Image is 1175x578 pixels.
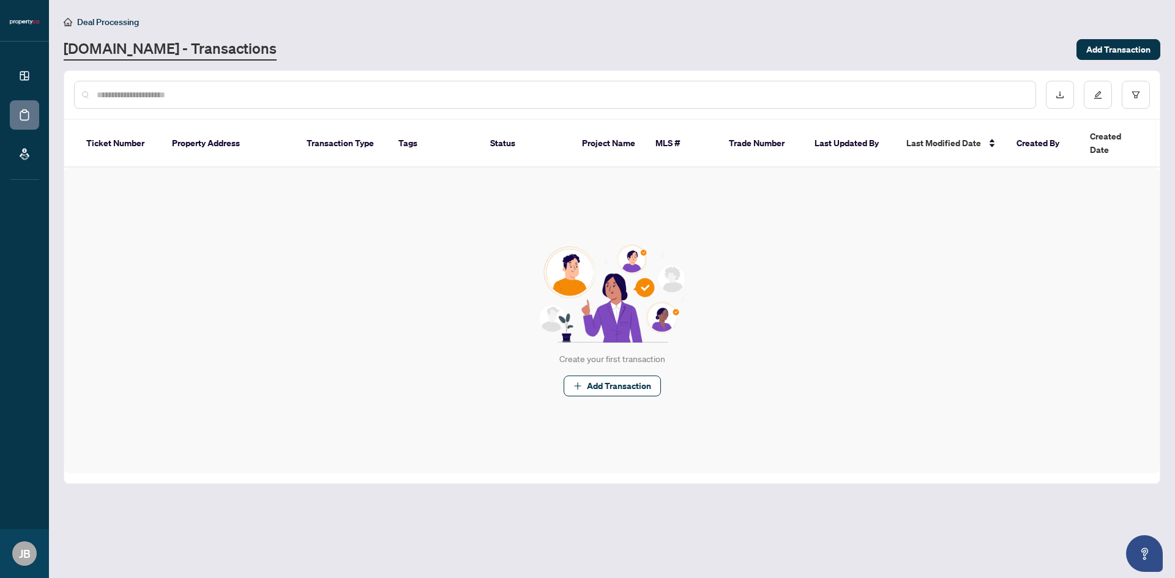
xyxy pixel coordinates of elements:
[1056,91,1064,99] span: download
[1094,91,1102,99] span: edit
[533,245,691,343] img: Null State Icon
[573,382,582,390] span: plus
[559,352,665,366] div: Create your first transaction
[1076,39,1160,60] button: Add Transaction
[297,120,389,168] th: Transaction Type
[19,545,31,562] span: JB
[480,120,572,168] th: Status
[1080,120,1166,168] th: Created Date
[77,17,139,28] span: Deal Processing
[1090,130,1141,157] span: Created Date
[1084,81,1112,109] button: edit
[805,120,897,168] th: Last Updated By
[1046,81,1074,109] button: download
[1122,81,1150,109] button: filter
[564,376,661,396] button: Add Transaction
[897,120,1007,168] th: Last Modified Date
[64,39,277,61] a: [DOMAIN_NAME] - Transactions
[10,18,39,26] img: logo
[64,18,72,26] span: home
[646,120,719,168] th: MLS #
[906,136,981,150] span: Last Modified Date
[1126,535,1163,572] button: Open asap
[572,120,646,168] th: Project Name
[719,120,805,168] th: Trade Number
[1132,91,1140,99] span: filter
[1007,120,1080,168] th: Created By
[162,120,297,168] th: Property Address
[587,376,651,396] span: Add Transaction
[76,120,162,168] th: Ticket Number
[389,120,480,168] th: Tags
[1086,40,1151,59] span: Add Transaction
